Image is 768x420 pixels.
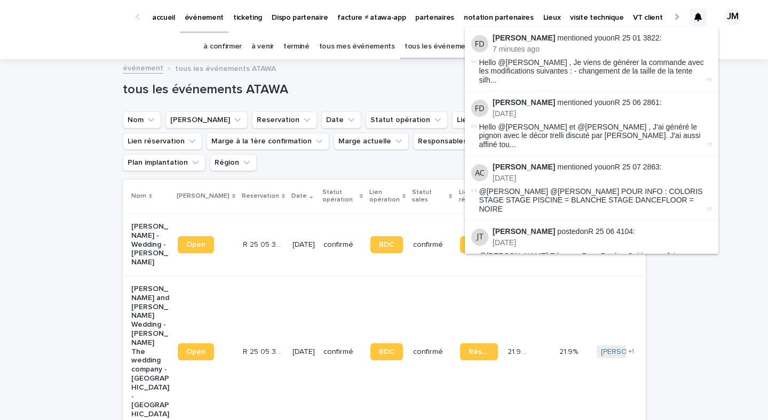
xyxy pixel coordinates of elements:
[469,348,489,356] span: Réservation
[479,252,704,270] span: @[PERSON_NAME] Réponse Bess Prod : - Oui je peux faire une attestation de bon montage une fois fi...
[471,164,488,181] img: Aurélie Cointrel
[479,58,704,85] span: Hello @[PERSON_NAME] , Je viens de générer la commande avec les modifications suivantes : - chang...
[724,9,741,26] div: JM
[242,190,279,202] p: Reservation
[203,34,242,59] a: à confirmer
[252,111,317,128] button: Reservation
[123,133,202,150] button: Lien réservation
[123,154,205,171] button: Plan implantation
[493,98,712,107] p: mentioned you on :
[177,190,229,202] p: [PERSON_NAME]
[413,133,485,150] button: Responsables
[178,236,214,253] a: Open
[321,111,361,128] button: Date
[322,187,357,206] p: Statut opération
[323,240,361,249] p: confirmé
[452,111,526,128] button: Lien opération
[601,348,659,357] a: [PERSON_NAME]
[210,154,257,171] button: Région
[493,227,555,236] strong: [PERSON_NAME]
[251,34,274,59] a: à venir
[471,100,488,117] img: Fanny Dornier
[588,227,633,236] a: R 25 06 4104
[178,343,214,360] a: Open
[131,222,169,267] p: [PERSON_NAME] - Wedding - [PERSON_NAME]
[366,111,448,128] button: Statut opération
[123,111,161,128] button: Nom
[243,238,283,249] p: R 25 05 3705
[207,133,329,150] button: Marge à la 1ère confirmation
[369,187,400,206] p: Lien opération
[471,229,488,246] img: Joy Tarade
[413,348,451,357] p: confirmé
[459,187,494,206] p: Lien réservation
[615,98,660,107] a: R 25 06 2861
[243,345,283,357] p: R 25 05 3506
[559,345,580,357] p: 21.9%
[131,285,169,419] p: [PERSON_NAME] and [PERSON_NAME] Wedding - [PERSON_NAME] The wedding company - [GEOGRAPHIC_DATA] -...
[493,45,712,54] p: 7 minutes ago
[292,348,315,357] p: [DATE]
[186,348,205,356] span: Open
[319,34,395,59] a: tous mes événements
[460,236,498,253] a: Réservation
[493,227,712,236] p: posted on :
[479,187,703,214] span: @[PERSON_NAME] @[PERSON_NAME] POUR INFO : COLORIS STAGE STAGE PISCINE = BLANCHE STAGE DANCEFLOOR ...
[493,238,712,247] p: [DATE]
[628,349,634,355] span: + 1
[283,34,310,59] a: terminé
[493,174,712,183] p: [DATE]
[379,241,394,248] span: BDC
[21,6,125,28] img: Ls34BcGeRexTGTNfXpUC
[493,163,712,172] p: mentioned you on :
[493,34,712,43] p: mentioned you on :
[323,348,361,357] p: confirmé
[493,98,555,107] strong: [PERSON_NAME]
[175,62,276,74] p: tous les événements ATAWA
[370,236,403,253] a: BDC
[413,240,451,249] p: confirmé
[508,345,529,357] p: 21.9 %
[493,34,555,42] strong: [PERSON_NAME]
[479,123,704,149] span: Hello @[PERSON_NAME] et @[PERSON_NAME] , J'ai généré le pignon avec le décor trelli discuté par [...
[493,109,712,118] p: [DATE]
[412,187,446,206] p: Statut sales
[291,190,307,202] p: Date
[615,34,660,42] a: R 25 01 3822
[131,190,146,202] p: Nom
[471,35,488,52] img: Fanny Dornier
[370,343,403,360] a: BDC
[405,34,501,59] a: tous les événements ATAWA
[123,61,163,74] a: événement
[493,163,555,171] strong: [PERSON_NAME]
[379,348,394,356] span: BDC
[615,163,660,171] a: R 25 07 2863
[460,343,498,360] a: Réservation
[123,82,478,98] h1: tous les événements ATAWA
[186,241,205,248] span: Open
[165,111,248,128] button: Lien Stacker
[334,133,409,150] button: Marge actuelle
[292,240,315,249] p: [DATE]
